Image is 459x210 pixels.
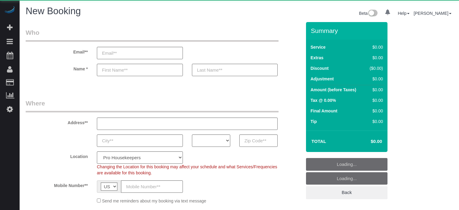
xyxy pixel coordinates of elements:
[26,99,279,112] legend: Where
[414,11,451,16] a: [PERSON_NAME]
[192,64,278,76] input: Last Name**
[97,64,183,76] input: First Name**
[21,180,92,189] label: Mobile Number**
[311,118,317,124] label: Tip
[311,76,334,82] label: Adjustment
[311,55,324,61] label: Extras
[367,76,383,82] div: $0.00
[367,55,383,61] div: $0.00
[21,64,92,72] label: Name *
[311,97,336,103] label: Tax @ 0.00%
[21,151,92,160] label: Location
[26,6,81,16] span: New Booking
[26,28,279,42] legend: Who
[97,164,277,175] span: Changing the Location for this booking may affect your schedule and what Services/Frequencies are...
[239,134,278,147] input: Zip Code**
[367,87,383,93] div: $0.00
[359,11,378,16] a: Beta
[367,97,383,103] div: $0.00
[398,11,410,16] a: Help
[367,118,383,124] div: $0.00
[367,65,383,71] div: ($0.00)
[311,108,337,114] label: Final Amount
[102,199,206,203] span: Send me reminders about my booking via text message
[4,6,16,15] img: Automaid Logo
[311,87,356,93] label: Amount (before Taxes)
[311,139,326,144] strong: Total
[311,27,384,34] h3: Summary
[353,139,382,144] h4: $0.00
[306,186,387,199] a: Back
[367,108,383,114] div: $0.00
[367,44,383,50] div: $0.00
[121,180,183,193] input: Mobile Number**
[368,10,378,18] img: New interface
[311,65,329,71] label: Discount
[311,44,326,50] label: Service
